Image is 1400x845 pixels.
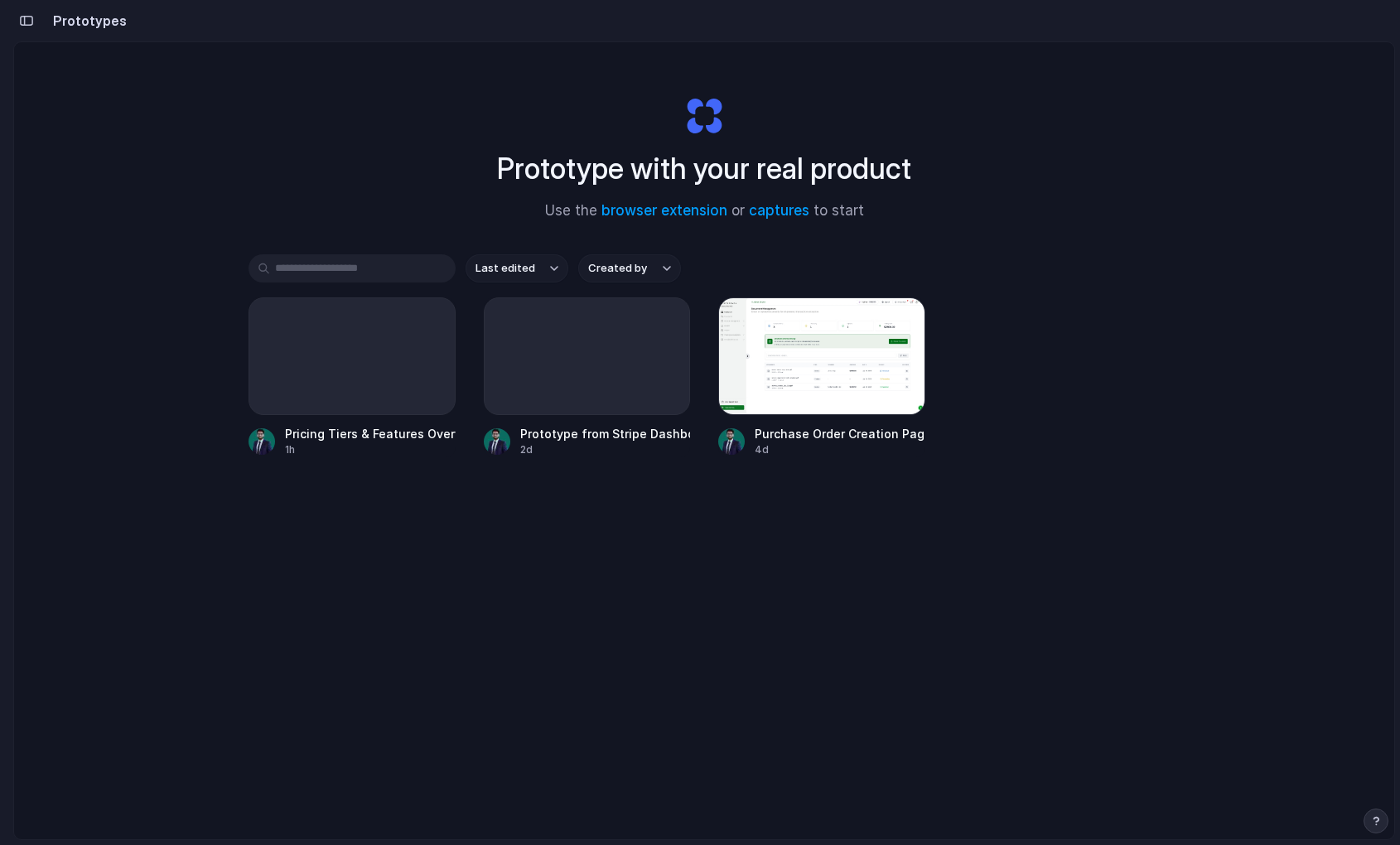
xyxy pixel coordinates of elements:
span: Created by [588,260,647,277]
button: Created by [578,254,681,282]
a: Pricing Tiers & Features Overview1h [249,297,456,457]
h2: Prototypes [46,11,127,31]
a: browser extension [601,202,727,219]
div: Prototype from Stripe Dashboard [520,425,691,442]
div: 2d [520,442,691,457]
span: Use the or to start [545,200,864,222]
a: captures [749,202,809,219]
button: Last edited [466,254,568,282]
h1: Prototype with your real product [497,147,911,191]
a: Prototype from Stripe Dashboard2d [484,297,691,457]
div: 1h [285,442,456,457]
a: Purchase Order Creation PagePurchase Order Creation Page4d [718,297,925,457]
span: Last edited [476,260,535,277]
div: Pricing Tiers & Features Overview [285,425,456,442]
div: 4d [755,442,925,457]
div: Purchase Order Creation Page [755,425,925,442]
